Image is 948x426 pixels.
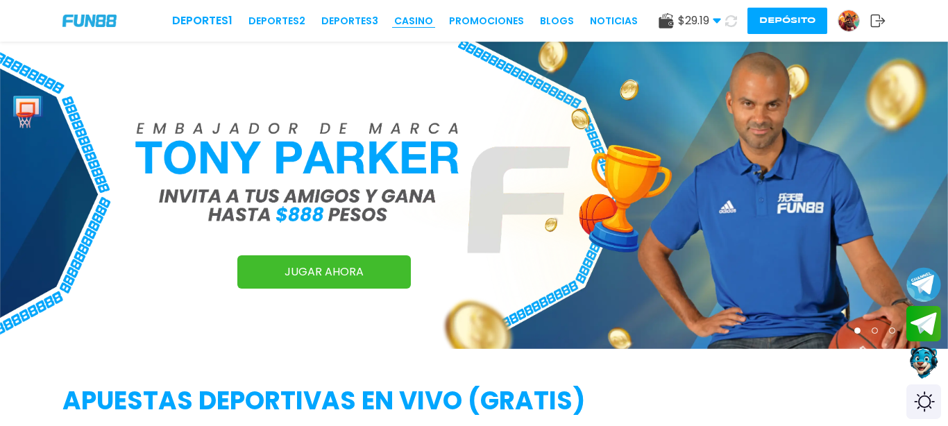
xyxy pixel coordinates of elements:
a: Deportes1 [172,12,232,29]
div: Switch theme [906,384,941,419]
button: Join telegram [906,306,941,342]
a: Promociones [449,14,524,28]
button: Depósito [747,8,827,34]
h2: APUESTAS DEPORTIVAS EN VIVO (gratis) [62,382,886,420]
a: BLOGS [540,14,574,28]
button: Join telegram channel [906,266,941,303]
a: Deportes2 [248,14,305,28]
a: Avatar [838,10,870,32]
a: CASINO [394,14,433,28]
img: Company Logo [62,15,117,26]
a: Deportes3 [321,14,378,28]
button: Contact customer service [906,345,941,381]
span: $ 29.19 [678,12,721,29]
a: JUGAR AHORA [237,255,411,289]
img: Avatar [838,10,859,31]
a: NOTICIAS [590,14,638,28]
